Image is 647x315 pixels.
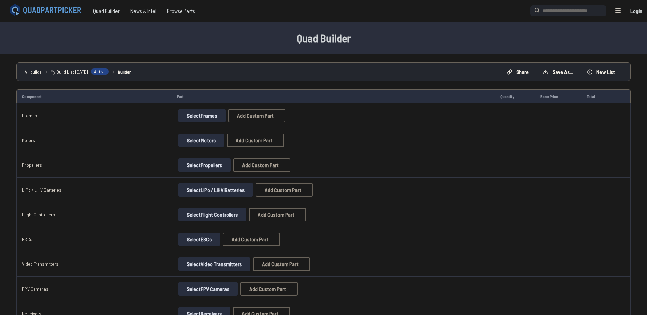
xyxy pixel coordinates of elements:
[178,257,250,271] button: SelectVideo Transmitters
[22,261,58,267] a: Video Transmitters
[227,134,284,147] button: Add Custom Part
[256,183,313,197] button: Add Custom Part
[178,134,224,147] button: SelectMotors
[177,282,239,296] a: SelectFPV Cameras
[581,66,621,77] button: New List
[125,4,162,18] a: News & Intel
[240,282,298,296] button: Add Custom Part
[242,162,279,168] span: Add Custom Part
[51,68,88,75] span: My Build List [DATE]
[25,68,42,75] a: All builds
[178,183,253,197] button: SelectLiPo / LiHV Batteries
[177,183,254,197] a: SelectLiPo / LiHV Batteries
[223,233,280,246] button: Add Custom Part
[228,109,285,122] button: Add Custom Part
[177,134,226,147] a: SelectMotors
[232,237,268,242] span: Add Custom Part
[178,208,246,221] button: SelectFlight Controllers
[162,4,200,18] a: Browse Parts
[91,68,109,75] span: Active
[236,138,272,143] span: Add Custom Part
[16,89,172,103] td: Component
[177,257,252,271] a: SelectVideo Transmitters
[106,30,541,46] h1: Quad Builder
[501,66,535,77] button: Share
[237,113,274,118] span: Add Custom Part
[22,286,48,292] a: FPV Cameras
[581,89,612,103] td: Total
[535,89,581,103] td: Base Price
[88,4,125,18] a: Quad Builder
[495,89,535,103] td: Quantity
[258,212,294,217] span: Add Custom Part
[177,208,248,221] a: SelectFlight Controllers
[22,162,42,168] a: Propellers
[178,282,238,296] button: SelectFPV Cameras
[22,212,55,217] a: Flight Controllers
[22,187,61,193] a: LiPo / LiHV Batteries
[178,158,231,172] button: SelectPropellers
[253,257,310,271] button: Add Custom Part
[172,89,495,103] td: Part
[265,187,301,193] span: Add Custom Part
[537,66,578,77] button: Save as...
[177,233,221,246] a: SelectESCs
[177,109,227,122] a: SelectFrames
[118,68,131,75] a: Builder
[233,158,290,172] button: Add Custom Part
[262,261,299,267] span: Add Custom Part
[178,109,226,122] button: SelectFrames
[628,4,644,18] a: Login
[51,68,109,75] a: My Build List [DATE]Active
[22,236,32,242] a: ESCs
[249,208,306,221] button: Add Custom Part
[22,113,37,118] a: Frames
[249,286,286,292] span: Add Custom Part
[22,137,35,143] a: Motors
[178,233,220,246] button: SelectESCs
[177,158,232,172] a: SelectPropellers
